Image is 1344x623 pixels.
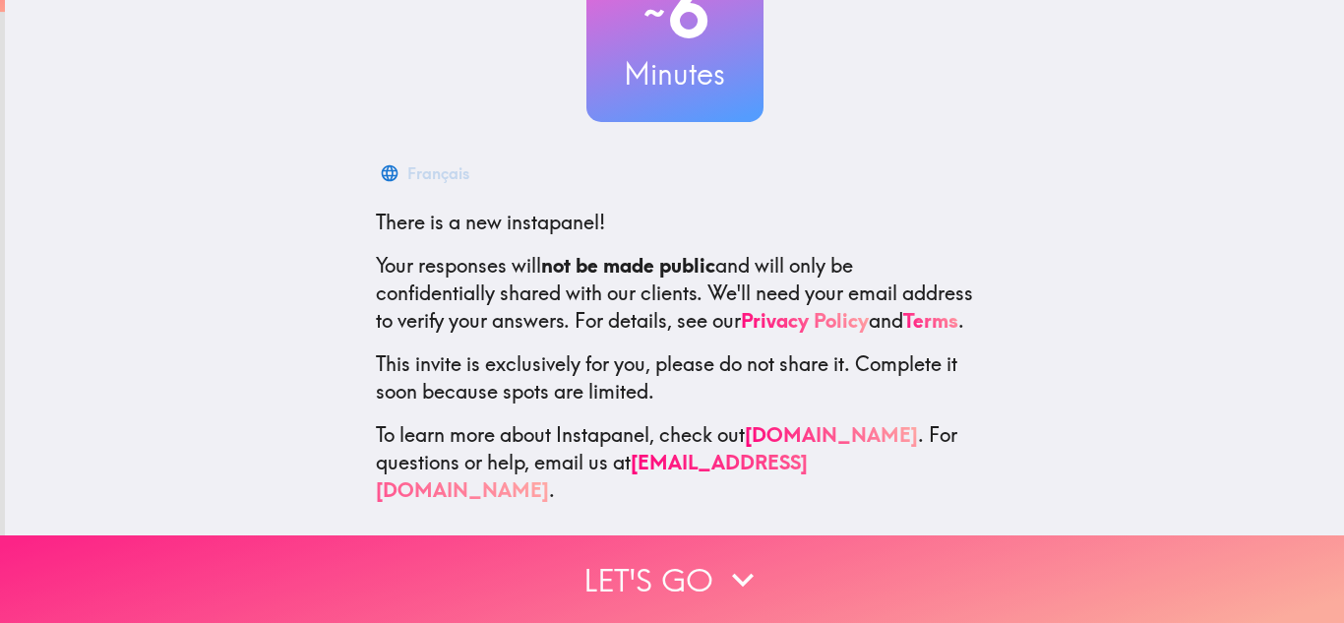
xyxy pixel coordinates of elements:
[741,308,869,333] a: Privacy Policy
[745,422,918,447] a: [DOMAIN_NAME]
[376,210,605,234] span: There is a new instapanel!
[376,154,477,193] button: Français
[586,53,764,94] h3: Minutes
[376,252,974,335] p: Your responses will and will only be confidentially shared with our clients. We'll need your emai...
[376,450,808,502] a: [EMAIL_ADDRESS][DOMAIN_NAME]
[407,159,469,187] div: Français
[376,421,974,504] p: To learn more about Instapanel, check out . For questions or help, email us at .
[376,350,974,405] p: This invite is exclusively for you, please do not share it. Complete it soon because spots are li...
[903,308,958,333] a: Terms
[541,253,715,278] b: not be made public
